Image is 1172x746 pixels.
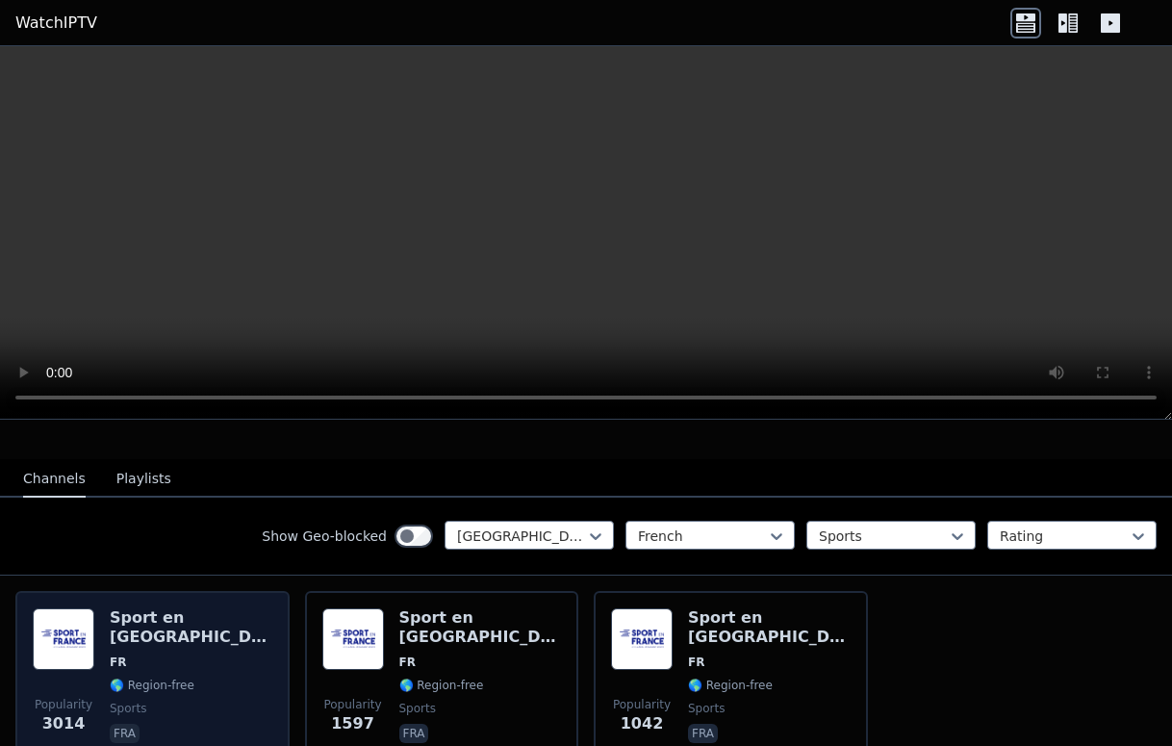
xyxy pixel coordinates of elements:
[399,701,436,716] span: sports
[110,655,126,670] span: FR
[399,608,562,647] h6: Sport en [GEOGRAPHIC_DATA]
[33,608,94,670] img: Sport en France
[15,12,97,35] a: WatchIPTV
[399,655,416,670] span: FR
[688,655,704,670] span: FR
[23,461,86,498] button: Channels
[688,608,851,647] h6: Sport en [GEOGRAPHIC_DATA]
[399,724,429,743] p: fra
[110,724,140,743] p: fra
[110,678,194,693] span: 🌎 Region-free
[323,697,381,712] span: Popularity
[262,527,387,546] label: Show Geo-blocked
[331,712,374,735] span: 1597
[42,712,86,735] span: 3014
[688,724,718,743] p: fra
[611,608,673,670] img: Sport en France
[688,678,773,693] span: 🌎 Region-free
[621,712,664,735] span: 1042
[35,697,92,712] span: Popularity
[613,697,671,712] span: Popularity
[110,608,272,647] h6: Sport en [GEOGRAPHIC_DATA]
[110,701,146,716] span: sports
[688,701,725,716] span: sports
[322,608,384,670] img: Sport en France
[399,678,484,693] span: 🌎 Region-free
[116,461,171,498] button: Playlists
